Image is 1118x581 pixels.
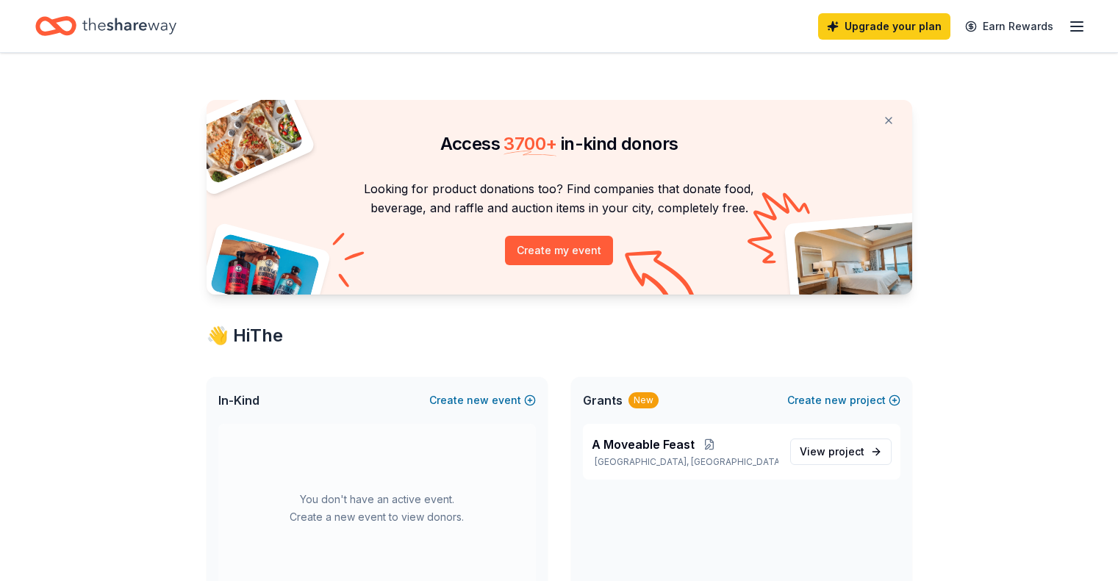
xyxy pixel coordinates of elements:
span: Grants [583,391,623,409]
span: A Moveable Feast [592,436,695,453]
p: Looking for product donations too? Find companies that donate food, beverage, and raffle and auct... [224,179,895,218]
img: Curvy arrow [625,250,698,306]
a: Earn Rewards [956,13,1062,40]
button: Createnewproject [787,391,900,409]
img: Pizza [190,91,304,185]
span: 3700 + [504,133,556,154]
a: View project [790,439,892,465]
span: View [800,443,864,461]
span: Access in-kind donors [440,133,678,154]
div: New [628,392,659,408]
button: Create my event [505,236,613,265]
button: Createnewevent [429,391,536,409]
p: [GEOGRAPHIC_DATA], [GEOGRAPHIC_DATA] [592,456,778,468]
a: Home [35,9,176,43]
div: 👋 Hi The [207,324,912,347]
span: new [467,391,489,409]
a: Upgrade your plan [818,13,950,40]
span: new [825,391,847,409]
span: project [828,445,864,458]
span: In-Kind [218,391,259,409]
